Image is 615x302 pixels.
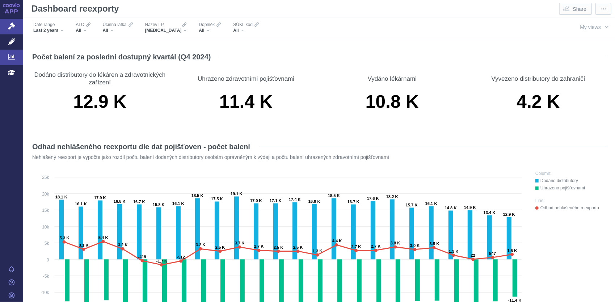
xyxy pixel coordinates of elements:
div: Dodáno distributory do lékáren a zdravotnických zařízení [34,71,166,86]
button: Uhrazeno pojišťovnami [535,184,604,192]
span: Účinná látka [103,22,127,28]
div: Show as table [582,163,595,176]
span: All [199,28,204,33]
text: 3.0 K [410,243,420,248]
div: 11.4 K [219,92,273,113]
div: Column : [535,170,608,177]
text: 1.3 K [449,249,459,253]
text: 17.5 K [211,197,223,201]
div: Filters [29,17,555,38]
text: -5k [43,274,50,279]
div: Date rangeLast 2 years [30,20,67,35]
div: Uhrazeno zdravotními pojišťovnami [198,75,294,83]
span: All [233,28,239,33]
text: 3.1 K [79,243,89,247]
text: 17.4 K [289,197,301,202]
div: Vydáno lékárnami [368,75,417,83]
text: 16.8 K [114,199,126,204]
div: Účinná látkaAll [99,20,136,35]
text: 15k [42,208,49,213]
div: Description [582,59,595,72]
text: 18.5 K [191,193,203,198]
span: ⋯ [601,5,606,13]
text: 2.5 K [215,245,225,249]
div: Legend separator [535,192,543,197]
text: 547 [489,251,496,256]
div: Dodáno distributory [540,177,604,184]
text: 16.7 K [133,200,145,204]
div: Odhad nehlášeného reexportu [540,204,604,211]
div: More actions [452,59,465,72]
span: ATC [76,22,84,28]
text: 20k [42,192,49,197]
text: 2.5 K [293,245,303,249]
text: -1.7 K [156,259,167,263]
text: 16.1 K [75,202,87,206]
text: 2.7 K [254,244,264,248]
text: 18.2 K [386,194,398,199]
div: Vyvezeno distributory do zahraničí [492,75,585,83]
text: 22 [471,253,475,257]
div: Uhrazeno pojišťovnami [540,184,604,192]
text: 3.2 K [118,243,128,247]
text: 18.5 K [328,193,340,198]
h2: Odhad nehlášeného reexportu dle dat pojišťoven - počet balení [32,142,250,151]
text: 4.4 K [332,239,342,243]
div: ATCAll [72,20,94,35]
text: 16.7 K [347,200,359,204]
span: Název LP [145,22,164,28]
text: 17.1 K [270,198,282,203]
text: 3.2 K [196,243,206,247]
text: 16.9 K [308,199,320,204]
h1: Dashboard reexporty [29,1,122,16]
div: 4.2 K [517,92,560,113]
div: More actions [598,163,611,176]
h2: Počet balení za poslední dostupný kvartál (Q4 2024) [32,52,211,62]
div: 10.8 K [366,92,419,113]
span: Doplněk [199,22,215,28]
text: 5k [45,241,50,246]
text: 3.5 K [430,242,439,246]
text: 1.5 K [507,248,517,253]
text: 2.7 K [351,244,361,249]
text: 17.6 K [367,196,379,201]
text: 2.5 K [274,245,283,249]
text: 14.9 K [464,205,476,210]
button: Share dashboard [559,3,592,14]
button: Dodáno distributory [535,177,604,184]
div: Description [143,59,156,72]
div: Legend axis indicator [535,197,608,204]
text: 3.7 K [235,241,245,245]
text: 14.8 K [445,206,457,210]
div: DoplněkAll [195,20,224,35]
span: Share [573,5,586,13]
text: -419 [138,255,146,259]
span: All [76,28,81,33]
text: 17.0 K [250,198,262,203]
text: 19.1 K [231,192,243,196]
text: 5.4 K [98,235,108,240]
text: 12.9 K [503,212,515,217]
button: Odhad nehlášeného reexportu [535,204,604,211]
span: Last 2 years [33,28,58,33]
span: All [103,28,108,33]
span: [MEDICAL_DATA] [145,28,182,33]
text: 13.4 K [484,210,496,215]
text: 15.8 K [153,202,165,207]
div: More actions [306,59,319,72]
div: Visualization legend [535,170,604,213]
text: 0 [47,257,49,263]
div: Description [290,59,303,72]
text: 15.7 K [406,203,418,207]
p: Nehlášený reexport je vypočte jako rozdíl počtu balení dodaných distributory osobám oprávněným k ... [32,154,577,161]
div: SÚKL kódAll [229,20,262,35]
text: 16.1 K [425,201,437,206]
div: Description [435,59,448,72]
span: Date range [33,22,55,28]
button: My views [573,20,615,34]
div: Legend axis indicator [535,170,608,177]
button: More actions [595,3,611,14]
text: 10k [42,225,49,230]
div: Line : [535,197,608,204]
div: 12.9 K [73,92,126,113]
